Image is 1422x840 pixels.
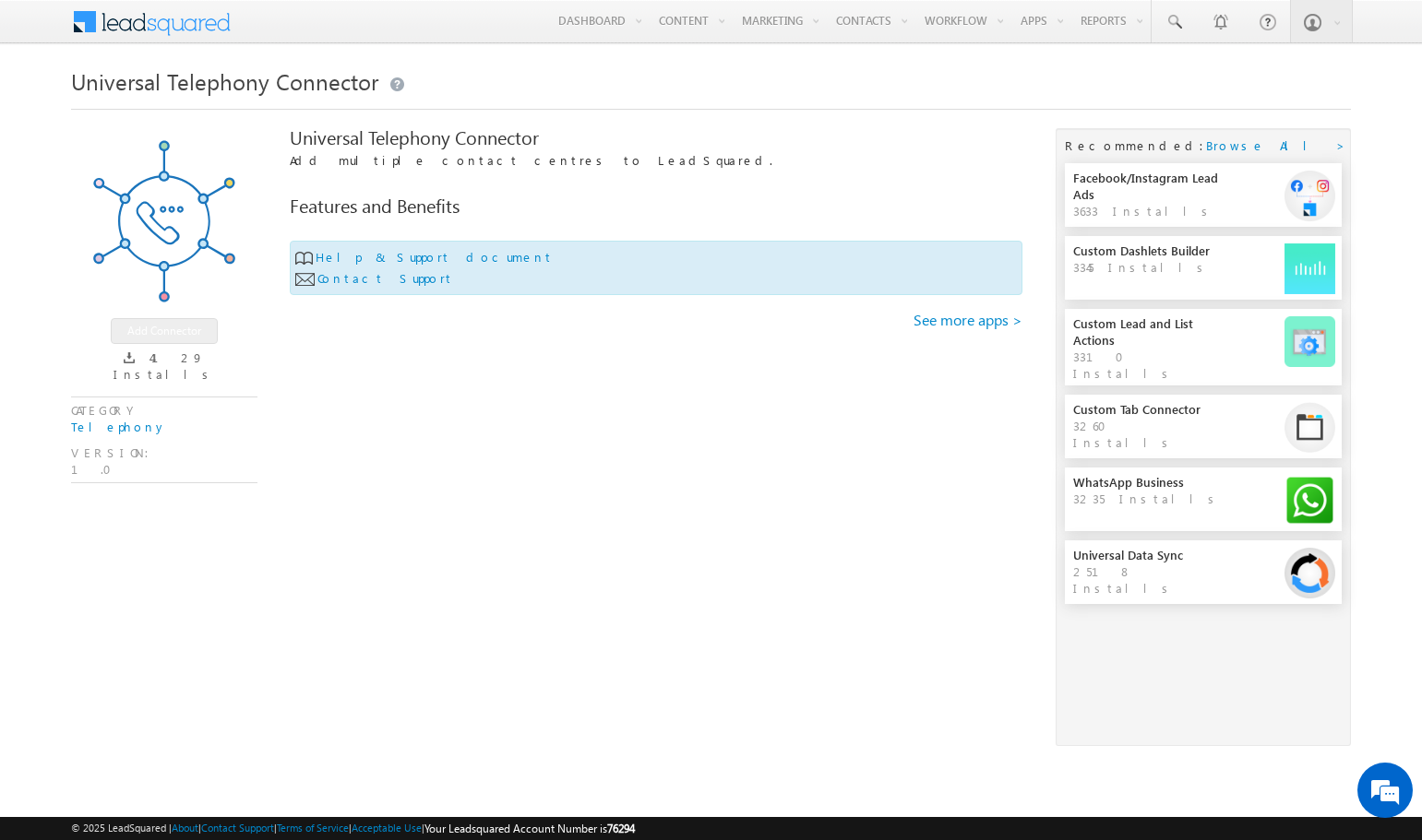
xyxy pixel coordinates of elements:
div: Custom Dashlets Builder [1073,243,1224,259]
div: 3345 Installs [1073,259,1224,276]
a: Browse All > [1206,137,1342,154]
div: Universal Telephony Connector [290,128,1022,145]
span: 76294 [607,822,635,835]
div: Custom Lead and List Actions [1073,315,1224,349]
div: CATEGORY [71,402,257,419]
div: Facebook/Instagram Lead Ads [1073,170,1224,203]
span: 4129 Installs [114,349,215,382]
div: Add Connector [111,318,218,344]
div: Features and Benefits [290,196,1022,213]
a: About [172,822,198,834]
div: 3310 Installs [1073,349,1224,382]
a: Contact Support [201,822,274,834]
div: VERSION: [71,444,257,461]
div: 3633 Installs [1073,203,1224,219]
span: Your Leadsquared Account Number is [424,822,635,835]
a: Telephony [71,419,167,434]
img: connector Image [1285,243,1335,294]
img: connector-image [71,128,257,314]
span: © 2025 LeadSquared | | | | | [71,820,635,837]
a: Terms of Service [277,822,349,834]
a: See more apps > [914,312,1022,328]
span: Universal Telephony Connector [71,66,378,96]
img: connector Image [1285,316,1335,367]
div: Universal Data Sync [1073,547,1224,563]
a: Acceptable Use [352,822,422,834]
div: Custom Tab Connector [1073,401,1224,418]
img: connector Image [1285,171,1335,221]
img: connector Image [1285,402,1334,453]
div: 3260 Installs [1073,418,1224,451]
div: 1.0 [71,461,257,478]
div: 2518 Installs [1073,563,1224,597]
div: WhatsApp Business [1073,474,1224,491]
div: Recommended: [1065,137,1200,163]
div: 3235 Installs [1073,491,1224,507]
a: Contact Support [317,270,454,286]
img: connector Image [1285,475,1335,526]
img: connector Image [1285,548,1335,598]
p: Add multiple contact centres to LeadSquared. [290,151,1022,169]
a: Help & Support document [316,249,554,265]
